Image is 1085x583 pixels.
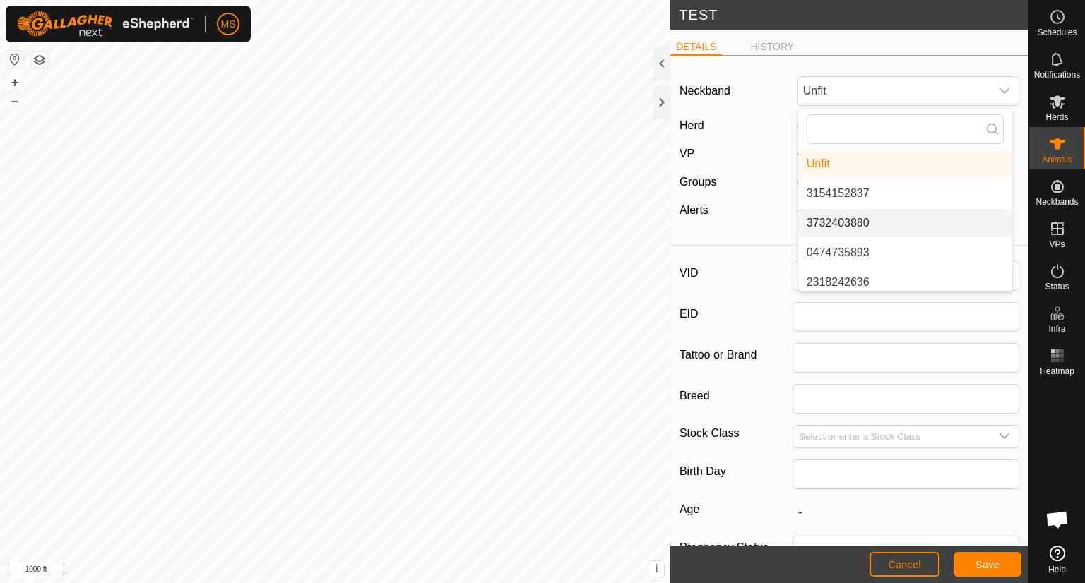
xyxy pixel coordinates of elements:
li: 3732403880 [798,209,1012,237]
label: Stock Class [680,425,793,443]
li: DETAILS [670,40,722,56]
label: Groups [680,176,716,188]
ul: Option List [798,150,1012,296]
label: Tattoo or Brand [680,343,793,367]
label: Breed [680,384,793,408]
label: EID [680,302,793,326]
span: MS [221,17,236,32]
button: Cancel [870,552,939,577]
label: Alerts [680,204,708,216]
li: HISTORY [745,40,800,54]
span: Save [976,559,1000,570]
div: dropdown trigger [990,426,1019,447]
li: Unfit [798,150,1012,178]
li: 3154152837 [798,179,1012,208]
div: - [791,174,1026,191]
span: Schedules [1037,28,1077,37]
label: VID [680,261,793,285]
button: Map Layers [31,52,48,68]
img: Gallagher Logo [17,11,194,37]
span: Cancel [888,559,921,570]
span: Neckbands [1036,198,1078,206]
a: Contact Us [349,565,391,577]
div: dropdown trigger [990,77,1019,105]
span: Herds [1045,113,1068,121]
button: Reset Map [6,51,23,68]
span: Notifications [1034,71,1080,79]
span: 0474735893 [807,244,870,261]
button: – [6,92,23,109]
h2: TEST [679,6,1028,23]
span: i [655,563,658,575]
span: 3732403880 [807,215,870,232]
span: Help [1048,565,1066,574]
span: Animals [1042,155,1072,164]
button: i [648,561,664,577]
div: Open chat [1036,498,1079,541]
span: Heatmap [1040,367,1074,375]
label: Neckband [680,83,730,100]
span: - [797,119,800,131]
span: Unfit [807,155,830,172]
div: - [791,202,1026,219]
li: 2318242636 [798,268,1012,296]
button: Save [954,552,1021,577]
span: 3154152837 [807,185,870,202]
span: VPs [1049,240,1065,248]
a: Help [1029,540,1085,579]
li: 0474735893 [798,239,1012,267]
label: Herd [680,119,704,131]
div: dropdown trigger [990,536,1019,565]
input: Select or enter a Stock Class [793,426,990,447]
span: Status [1045,282,1069,291]
label: Birth Day [680,459,793,483]
label: VP [680,148,694,160]
label: Pregnancy Status [680,536,793,560]
span: 2318242636 [807,274,870,291]
span: Unfit [798,77,991,105]
span: Infra [1048,325,1065,333]
a: Privacy Policy [280,565,333,577]
button: + [6,74,23,91]
app-display-virtual-paddock-transition: - [797,148,800,160]
label: Age [680,500,793,519]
